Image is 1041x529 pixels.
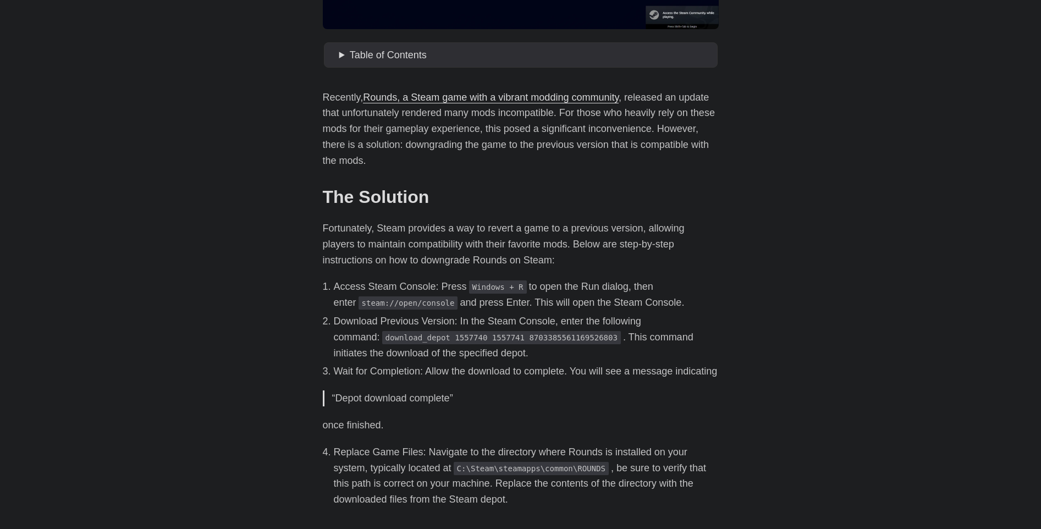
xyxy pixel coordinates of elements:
[334,444,719,508] li: Replace Game Files: Navigate to the directory where Rounds is installed on your system, typically...
[334,279,719,311] li: Access Steam Console: Press to open the Run dialog, then enter and press Enter. This will open th...
[334,313,719,361] li: Download Previous Version: In the Steam Console, enter the following command: . This command init...
[469,280,527,294] code: Windows + R
[334,363,719,379] li: Wait for Completion: Allow the download to complete. You will see a message indicating
[350,49,427,60] span: Table of Contents
[323,417,719,433] p: once finished.
[323,186,719,207] h2: The Solution
[382,331,621,344] code: download_depot 1557740 1557741 8703385561169526803
[323,90,719,169] p: Recently, , released an update that unfortunately rendered many mods incompatible. For those who ...
[454,462,609,475] code: C:\Steam\steamapps\common\ROUNDS
[323,221,719,268] p: Fortunately, Steam provides a way to revert a game to a previous version, allowing players to mai...
[332,390,711,406] p: “Depot download complete”
[339,47,713,63] summary: Table of Contents
[359,296,458,310] code: steam://open/console
[363,92,619,103] a: Rounds, a Steam game with a vibrant modding community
